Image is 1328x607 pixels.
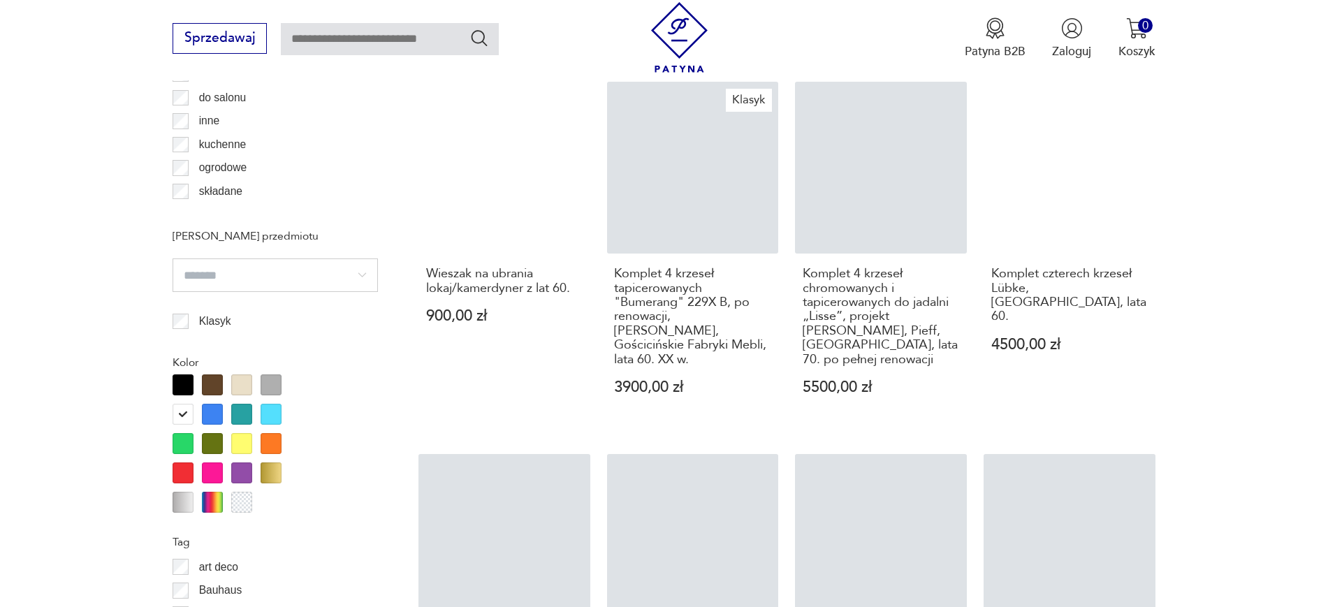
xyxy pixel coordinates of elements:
[426,309,583,323] p: 900,00 zł
[984,82,1155,427] a: Komplet czterech krzeseł Lübke, Niemcy, lata 60.Komplet czterech krzeseł Lübke, [GEOGRAPHIC_DATA]...
[607,82,779,427] a: KlasykKomplet 4 krzeseł tapicerowanych "Bumerang" 229X B, po renowacji, R.Kulm, Gościcińskie Fabr...
[644,2,715,73] img: Patyna - sklep z meblami i dekoracjami vintage
[1118,17,1155,59] button: 0Koszyk
[199,136,247,154] p: kuchenne
[418,82,590,427] a: Wieszak na ubrania lokaj/kamerdyner z lat 60.Wieszak na ubrania lokaj/kamerdyner z lat 60.900,00 zł
[199,89,247,107] p: do salonu
[199,182,242,200] p: składane
[1138,18,1153,33] div: 0
[1052,43,1091,59] p: Zaloguj
[426,267,583,295] h3: Wieszak na ubrania lokaj/kamerdyner z lat 60.
[199,112,219,130] p: inne
[984,17,1006,39] img: Ikona medalu
[199,581,242,599] p: Bauhaus
[1061,17,1083,39] img: Ikonka użytkownika
[795,82,967,427] a: Komplet 4 krzeseł chromowanych i tapicerowanych do jadalni „Lisse”, projekt Teda Batesa, Pieff, W...
[173,533,378,551] p: Tag
[173,34,267,45] a: Sprzedawaj
[1126,17,1148,39] img: Ikona koszyka
[991,267,1148,324] h3: Komplet czterech krzeseł Lübke, [GEOGRAPHIC_DATA], lata 60.
[469,28,490,48] button: Szukaj
[199,312,231,330] p: Klasyk
[1052,17,1091,59] button: Zaloguj
[965,17,1026,59] a: Ikona medaluPatyna B2B
[173,353,378,372] p: Kolor
[614,380,771,395] p: 3900,00 zł
[965,43,1026,59] p: Patyna B2B
[173,23,267,54] button: Sprzedawaj
[614,267,771,367] h3: Komplet 4 krzeseł tapicerowanych "Bumerang" 229X B, po renowacji, [PERSON_NAME], Gościcińskie Fab...
[1118,43,1155,59] p: Koszyk
[199,206,233,224] p: taboret
[173,227,378,245] p: [PERSON_NAME] przedmiotu
[199,159,247,177] p: ogrodowe
[803,380,959,395] p: 5500,00 zł
[965,17,1026,59] button: Patyna B2B
[803,267,959,367] h3: Komplet 4 krzeseł chromowanych i tapicerowanych do jadalni „Lisse”, projekt [PERSON_NAME], Pieff,...
[199,558,238,576] p: art deco
[991,337,1148,352] p: 4500,00 zł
